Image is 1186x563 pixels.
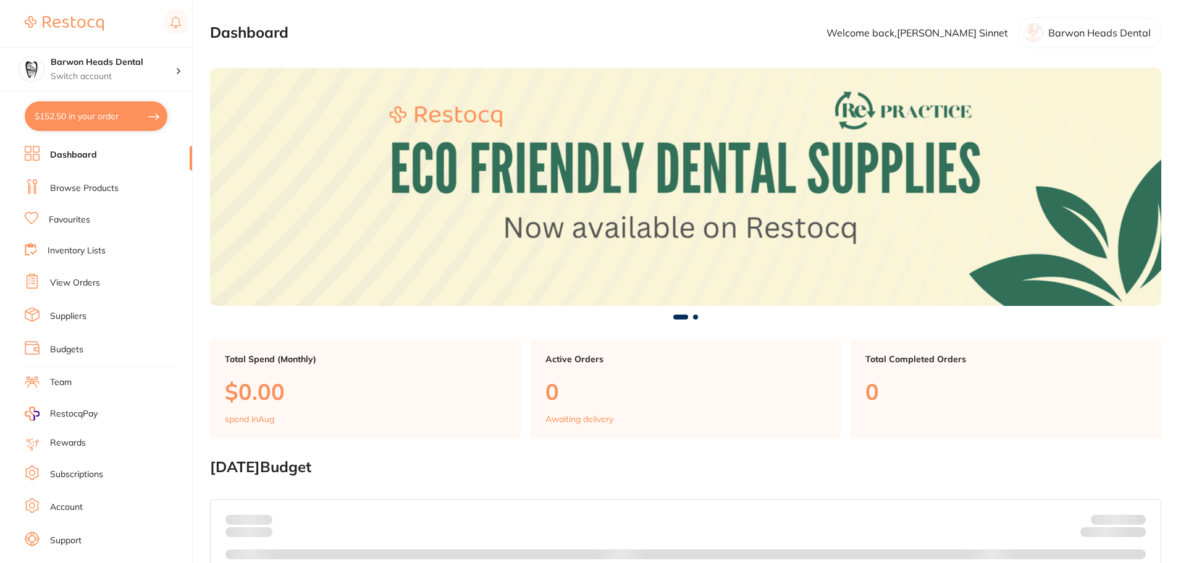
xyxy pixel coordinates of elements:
strong: $0.00 [251,514,272,525]
p: Barwon Heads Dental [1048,27,1151,38]
p: Switch account [51,70,175,83]
p: Remaining: [1080,525,1146,540]
span: RestocqPay [50,408,98,420]
p: 0 [865,379,1146,404]
p: Active Orders [545,354,826,364]
a: Total Completed Orders0 [851,339,1161,439]
a: View Orders [50,277,100,289]
a: RestocqPay [25,407,98,421]
p: 0 [545,379,826,404]
p: Total Spend (Monthly) [225,354,506,364]
strong: $NaN [1122,514,1146,525]
a: Team [50,376,72,389]
a: Suppliers [50,310,86,323]
p: $0.00 [225,379,506,404]
a: Dashboard [50,149,97,161]
a: Support [50,535,82,547]
p: Awaiting delivery [545,414,613,424]
a: Total Spend (Monthly)$0.00spend inAug [210,339,521,439]
img: Dashboard [210,68,1161,306]
p: month [225,525,272,540]
a: Account [50,501,83,514]
h2: [DATE] Budget [210,459,1161,476]
p: Spent: [225,515,272,525]
h2: Dashboard [210,24,288,41]
img: Restocq Logo [25,16,104,31]
button: $152.50 in your order [25,101,167,131]
a: Rewards [50,437,86,449]
a: Favourites [49,214,90,226]
a: Budgets [50,344,83,356]
h4: Barwon Heads Dental [51,56,175,69]
img: Barwon Heads Dental [19,57,44,82]
p: spend in Aug [225,414,274,424]
a: Subscriptions [50,468,103,481]
p: Total Completed Orders [865,354,1146,364]
a: Inventory Lists [48,245,106,257]
a: Active Orders0Awaiting delivery [531,339,841,439]
p: Welcome back, [PERSON_NAME] Sinnet [826,27,1008,38]
a: Browse Products [50,182,119,195]
img: RestocqPay [25,407,40,421]
a: Restocq Logo [25,9,104,38]
p: Budget: [1091,515,1146,525]
strong: $0.00 [1124,529,1146,540]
